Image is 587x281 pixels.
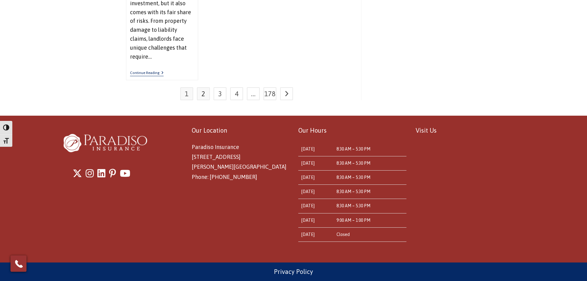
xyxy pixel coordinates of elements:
td: [DATE] [298,156,334,170]
time: 8:30 AM – 5:30 PM [336,161,370,166]
a: Youtube [120,165,130,182]
a: Continue Reading [130,71,164,76]
span: … [247,87,260,100]
a: LinkedIn [97,165,105,182]
a: 3 [214,87,226,100]
time: 8:30 AM – 5:30 PM [336,189,370,194]
a: Instagram [86,165,94,182]
span: Paradiso Insurance [STREET_ADDRESS] [PERSON_NAME][GEOGRAPHIC_DATA] Phone: [PHONE_NUMBER] [192,144,286,180]
time: 8:30 AM – 5:30 PM [336,147,370,151]
img: Phone icon [14,259,24,269]
iframe: Paradiso Insurance Location [416,142,524,229]
td: [DATE] [298,213,334,227]
a: X [73,165,82,182]
td: [DATE] [298,185,334,199]
time: 8:30 AM – 5:30 PM [336,175,370,180]
span: 1 [180,87,193,100]
a: 2 [197,87,210,100]
p: Our Location [192,125,289,136]
a: 178 [263,87,276,100]
td: [DATE] [298,227,334,242]
a: Pinterest [109,165,116,182]
a: Privacy Policy [274,268,313,275]
p: Visit Us [416,125,524,136]
time: 8:30 AM – 5:30 PM [336,203,370,208]
td: Closed [333,227,406,242]
td: [DATE] [298,199,334,213]
td: [DATE] [298,142,334,156]
a: 4 [230,87,243,100]
p: Our Hours [298,125,406,136]
td: [DATE] [298,170,334,184]
time: 9:00 AM – 1:00 PM [336,218,370,223]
